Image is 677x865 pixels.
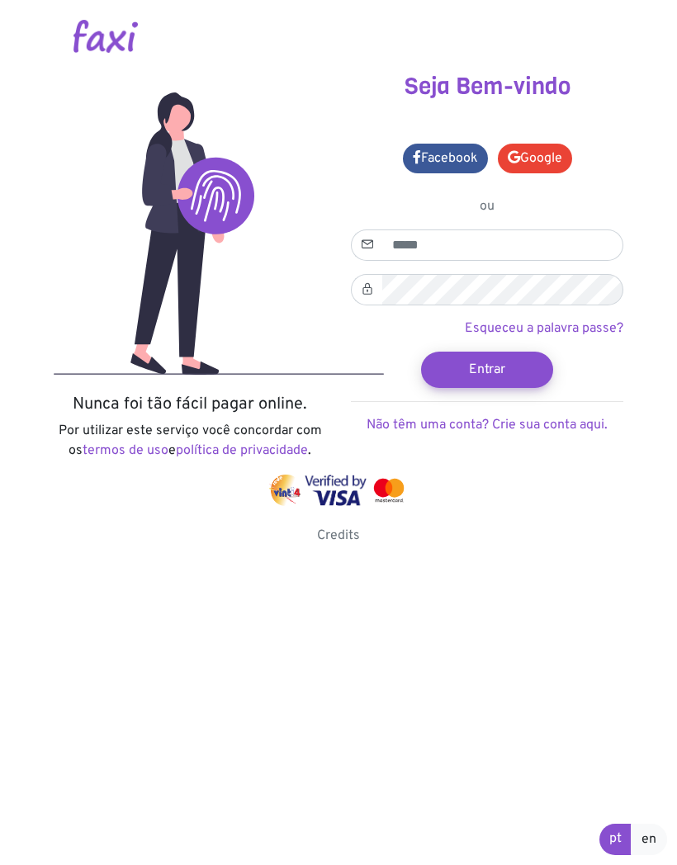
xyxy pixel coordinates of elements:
[631,824,667,855] a: en
[54,421,326,461] p: Por utilizar este serviço você concordar com os e .
[367,417,608,433] a: Não têm uma conta? Crie sua conta aqui.
[317,527,360,544] a: Credits
[465,320,623,337] a: Esqueceu a palavra passe?
[176,442,308,459] a: política de privacidade
[421,352,553,388] button: Entrar
[403,144,488,173] a: Facebook
[269,475,302,506] img: vinti4
[305,475,367,506] img: visa
[370,475,408,506] img: mastercard
[599,824,632,855] a: pt
[498,144,572,173] a: Google
[54,395,326,414] h5: Nunca foi tão fácil pagar online.
[83,442,168,459] a: termos de uso
[351,73,623,101] h3: Seja Bem-vindo
[351,196,623,216] p: ou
